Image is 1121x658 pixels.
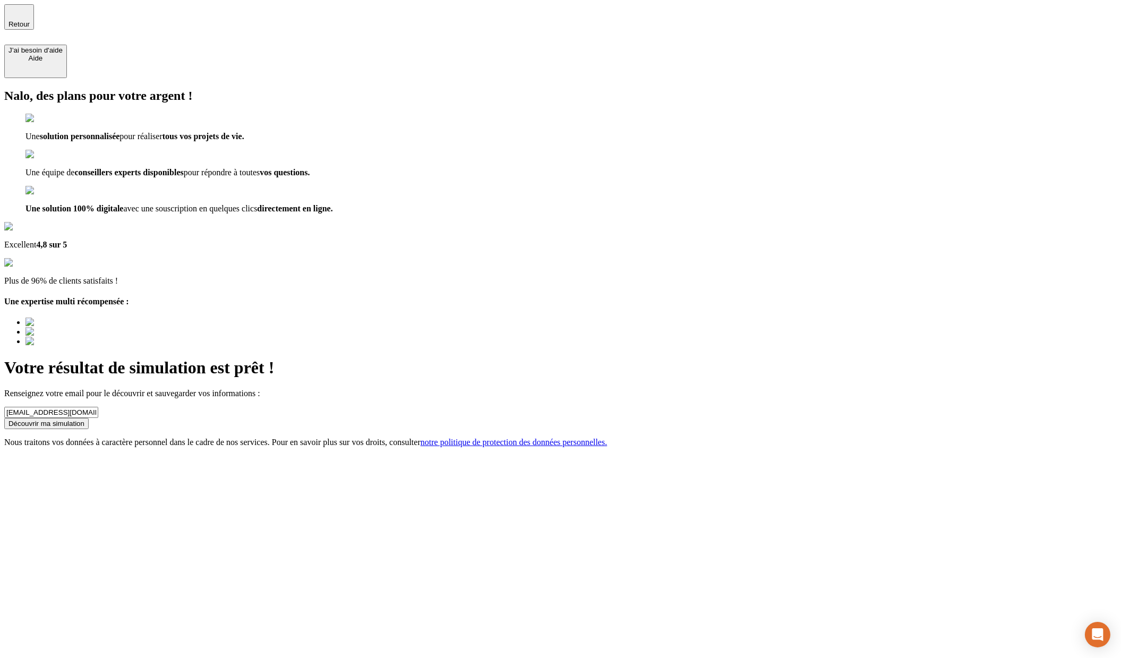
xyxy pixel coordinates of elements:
[25,186,71,195] img: checkmark
[4,222,66,232] img: Google Review
[8,20,30,28] span: Retour
[184,168,260,177] span: pour répondre à toutes
[4,418,89,429] button: Découvrir ma simulation
[4,389,1117,398] p: Renseignez votre email pour le découvrir et sauvegarder vos informations :
[4,45,67,78] button: J’ai besoin d'aideAide
[25,168,74,177] span: Une équipe de
[25,114,71,123] img: checkmark
[4,358,1117,378] h1: Votre résultat de simulation est prêt !
[25,204,123,213] span: Une solution 100% digitale
[8,420,84,428] div: Découvrir ma simulation
[25,318,124,327] img: Best savings advice award
[4,297,1117,306] h4: Une expertise multi récompensée :
[8,54,63,62] div: Aide
[4,276,1117,286] p: Plus de 96% de clients satisfaits !
[123,204,257,213] span: avec une souscription en quelques clics
[25,337,124,346] img: Best savings advice award
[4,407,98,418] input: Email
[25,327,124,337] img: Best savings advice award
[4,4,34,30] button: Retour
[4,89,1117,103] h2: Nalo, des plans pour votre argent !
[119,132,162,141] span: pour réaliser
[260,168,310,177] span: vos questions.
[4,240,36,249] span: Excellent
[40,132,120,141] span: solution personnalisée
[36,240,67,249] span: 4,8 sur 5
[421,438,607,447] a: notre politique de protection des données personnelles.
[25,150,71,159] img: checkmark
[25,132,40,141] span: Une
[74,168,183,177] span: conseillers experts disponibles
[8,46,63,54] div: J’ai besoin d'aide
[4,438,421,447] span: Nous traitons vos données à caractère personnel dans le cadre de nos services. Pour en savoir plu...
[1085,622,1110,647] div: Open Intercom Messenger
[257,204,332,213] span: directement en ligne.
[162,132,244,141] span: tous vos projets de vie.
[4,258,57,268] img: reviews stars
